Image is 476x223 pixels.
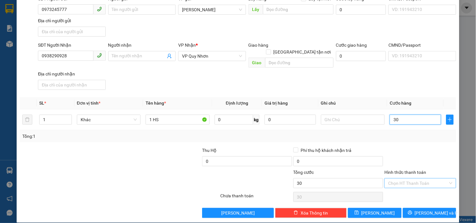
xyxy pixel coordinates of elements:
[348,208,401,218] button: save[PERSON_NAME]
[221,210,255,216] span: [PERSON_NAME]
[293,170,314,175] span: Tổng cước
[4,21,23,27] strong: Sài Gòn:
[38,17,105,24] div: Địa chỉ người gửi
[38,27,105,37] input: Địa chỉ của người gửi
[182,5,242,14] span: Phan Đình Phùng
[384,170,426,175] label: Hình thức thanh toán
[253,115,259,125] span: kg
[265,115,316,125] input: 0
[97,7,102,12] span: phone
[77,101,100,106] span: Đơn vị tính
[22,133,184,140] div: Tổng: 1
[263,4,334,14] input: Dọc đường
[336,51,386,61] input: Cước giao hàng
[81,115,137,124] span: Khác
[249,4,263,14] span: Lấy
[447,117,453,122] span: plus
[301,210,328,216] span: Xóa Thông tin
[56,30,87,36] strong: 0901 933 179
[33,41,92,50] span: [PERSON_NAME]
[97,53,102,58] span: phone
[56,18,95,23] strong: [PERSON_NAME]:
[249,43,269,48] span: Giao hàng
[321,115,385,125] input: Ghi Chú
[22,115,32,125] button: delete
[355,210,359,215] span: save
[390,101,411,106] span: Cước hàng
[178,43,196,48] span: VP Nhận
[23,21,54,27] strong: 0931 600 979
[403,208,456,218] button: printer[PERSON_NAME] và In
[108,42,176,49] div: Người nhận
[408,210,412,215] span: printer
[38,70,105,77] div: Địa chỉ người nhận
[220,192,292,203] div: Chưa thanh toán
[146,115,209,125] input: VD: Bàn, Ghế
[446,115,454,125] button: plus
[271,49,334,55] span: [GEOGRAPHIC_DATA] tận nơi
[415,210,459,216] span: [PERSON_NAME] và In
[298,147,354,154] span: Phí thu hộ khách nhận trả
[226,101,248,106] span: Định lượng
[265,58,334,68] input: Dọc đường
[167,54,172,59] span: user-add
[25,6,86,15] span: ĐỨC ĐẠT GIA LAI
[202,208,274,218] button: [PERSON_NAME]
[294,210,298,215] span: delete
[318,97,387,109] th: Ghi chú
[146,101,166,106] span: Tên hàng
[275,208,347,218] button: deleteXóa Thông tin
[336,43,367,48] label: Cước giao hàng
[182,51,242,61] span: VP Quy Nhơn
[38,80,105,90] input: Địa chỉ của người nhận
[56,18,106,29] strong: 0901 900 568
[265,101,288,106] span: Giá trị hàng
[361,210,395,216] span: [PERSON_NAME]
[249,58,265,68] span: Giao
[388,42,456,49] div: CMND/Passport
[4,41,31,50] span: VP GỬI:
[336,5,386,15] input: Cước lấy hàng
[4,28,35,34] strong: 0901 936 968
[38,42,105,49] div: SĐT Người Nhận
[39,101,44,106] span: SL
[202,148,217,153] span: Thu Hộ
